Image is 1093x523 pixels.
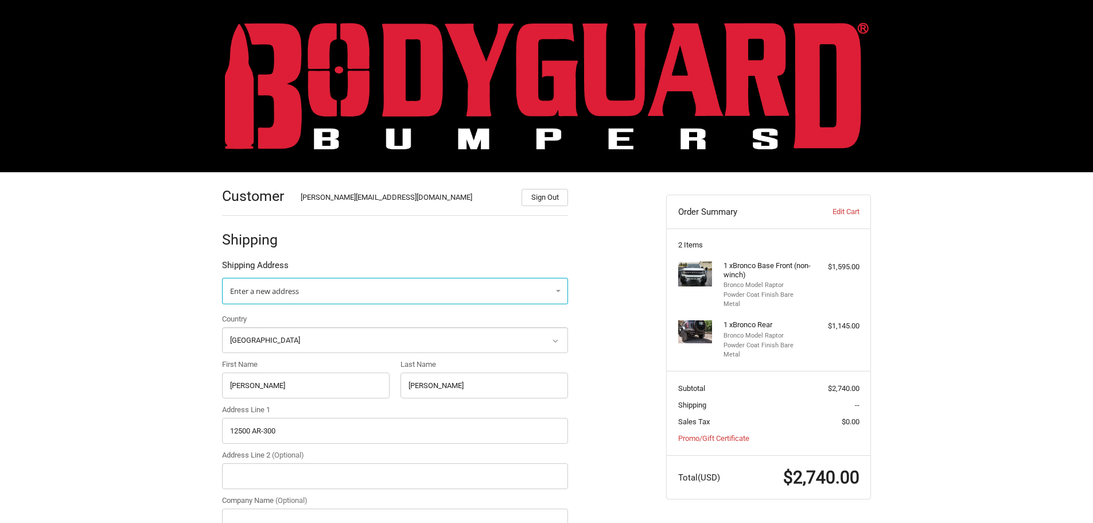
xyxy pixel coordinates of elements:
h3: Order Summary [678,206,803,218]
span: Total (USD) [678,472,720,483]
div: $1,145.00 [814,320,859,332]
a: Edit Cart [802,206,859,218]
a: Enter or select a different address [222,278,568,304]
div: $1,595.00 [814,261,859,273]
span: Subtotal [678,384,705,393]
li: Powder Coat Finish Bare Metal [724,341,811,360]
span: $2,740.00 [828,384,859,393]
iframe: Chat Widget [1036,468,1093,523]
span: -- [855,401,859,409]
small: (Optional) [275,496,308,505]
small: (Optional) [272,451,304,459]
span: Shipping [678,401,706,409]
legend: Shipping Address [222,259,289,277]
span: Sales Tax [678,417,710,426]
a: Promo/Gift Certificate [678,434,749,443]
label: Address Line 2 [222,450,568,461]
li: Bronco Model Raptor [724,281,811,290]
img: BODYGUARD BUMPERS [225,22,869,149]
span: $2,740.00 [783,467,859,487]
li: Bronco Model Raptor [724,331,811,341]
label: Country [222,313,568,325]
div: [PERSON_NAME][EMAIL_ADDRESS][DOMAIN_NAME] [301,192,511,206]
h3: 2 Items [678,241,859,250]
h4: 1 x Bronco Rear [724,320,811,330]
button: Sign Out [522,189,568,206]
label: Last Name [400,359,568,370]
h4: 1 x Bronco Base Front (non-winch) [724,261,811,280]
h2: Customer [222,187,289,205]
li: Powder Coat Finish Bare Metal [724,290,811,309]
label: Company Name [222,495,568,506]
h2: Shipping [222,231,289,249]
label: Address Line 1 [222,404,568,416]
span: $0.00 [842,417,859,426]
span: Enter a new address [230,286,299,296]
label: First Name [222,359,390,370]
